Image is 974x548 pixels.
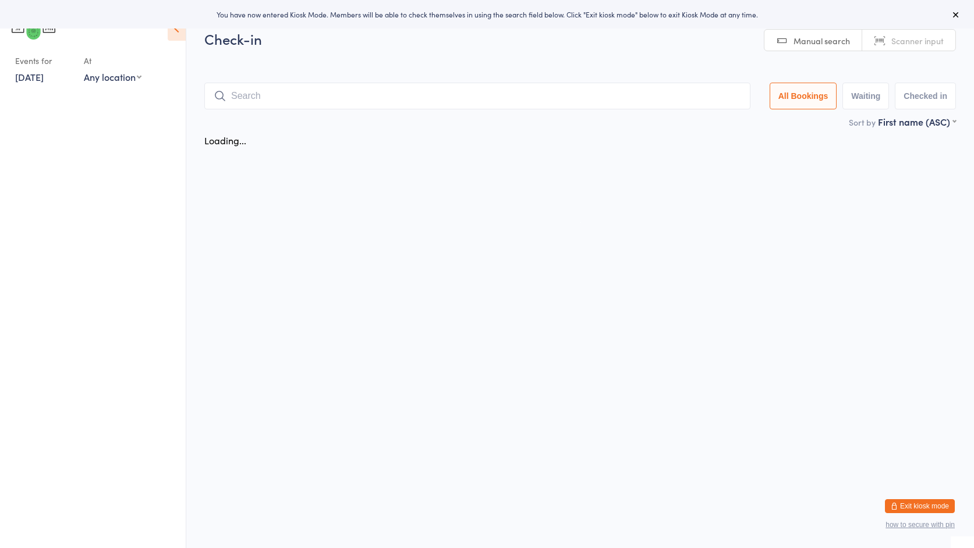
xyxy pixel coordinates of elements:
div: You have now entered Kiosk Mode. Members will be able to check themselves in using the search fie... [19,9,955,19]
input: Search [204,83,750,109]
div: Events for [15,51,72,70]
div: Any location [84,70,141,83]
button: Waiting [842,83,889,109]
button: All Bookings [770,83,837,109]
button: Exit kiosk mode [885,499,955,513]
span: Manual search [794,35,850,47]
div: Loading... [204,134,246,147]
h2: Check-in [204,29,956,48]
button: Checked in [895,83,956,109]
a: [DATE] [15,70,44,83]
label: Sort by [849,116,876,128]
div: At [84,51,141,70]
div: First name (ASC) [878,115,956,128]
button: how to secure with pin [886,521,955,529]
span: Scanner input [891,35,944,47]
